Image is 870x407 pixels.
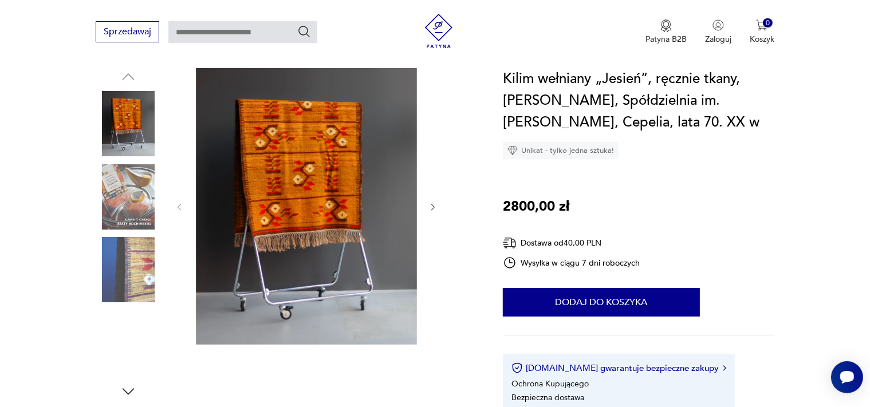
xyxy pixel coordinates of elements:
[422,14,456,48] img: Patyna - sklep z meblami i dekoracjami vintage
[750,19,774,45] button: 0Koszyk
[705,19,731,45] button: Zaloguj
[705,34,731,45] p: Zaloguj
[503,256,640,270] div: Wysyłka w ciągu 7 dni roboczych
[96,21,159,42] button: Sprzedawaj
[196,68,417,345] img: Zdjęcie produktu Kilim wełniany „Jesień”, ręcznie tkany, R.Orszulski, Spółdzielnia im. Stanisława...
[96,310,161,376] img: Zdjęcie produktu Kilim wełniany „Jesień”, ręcznie tkany, R.Orszulski, Spółdzielnia im. Stanisława...
[511,378,589,389] li: Ochrona Kupującego
[96,91,161,156] img: Zdjęcie produktu Kilim wełniany „Jesień”, ręcznie tkany, R.Orszulski, Spółdzielnia im. Stanisława...
[96,164,161,230] img: Zdjęcie produktu Kilim wełniany „Jesień”, ręcznie tkany, R.Orszulski, Spółdzielnia im. Stanisława...
[645,34,687,45] p: Patyna B2B
[96,29,159,37] a: Sprzedawaj
[507,145,518,156] img: Ikona diamentu
[503,288,700,317] button: Dodaj do koszyka
[297,25,311,38] button: Szukaj
[645,19,687,45] a: Ikona medaluPatyna B2B
[511,392,584,403] li: Bezpieczna dostawa
[503,142,619,159] div: Unikat - tylko jedna sztuka!
[503,236,517,250] img: Ikona dostawy
[503,236,640,250] div: Dostawa od 40,00 PLN
[750,34,774,45] p: Koszyk
[723,365,726,371] img: Ikona strzałki w prawo
[511,362,523,374] img: Ikona certyfikatu
[511,362,726,374] button: [DOMAIN_NAME] gwarantuje bezpieczne zakupy
[503,68,774,133] h1: Kilim wełniany „Jesień”, ręcznie tkany, [PERSON_NAME], Spółdzielnia im. [PERSON_NAME], Cepelia, l...
[712,19,724,31] img: Ikonka użytkownika
[756,19,767,31] img: Ikona koszyka
[660,19,672,32] img: Ikona medalu
[763,18,773,28] div: 0
[96,237,161,302] img: Zdjęcie produktu Kilim wełniany „Jesień”, ręcznie tkany, R.Orszulski, Spółdzielnia im. Stanisława...
[831,361,863,393] iframe: Smartsupp widget button
[503,196,569,218] p: 2800,00 zł
[645,19,687,45] button: Patyna B2B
